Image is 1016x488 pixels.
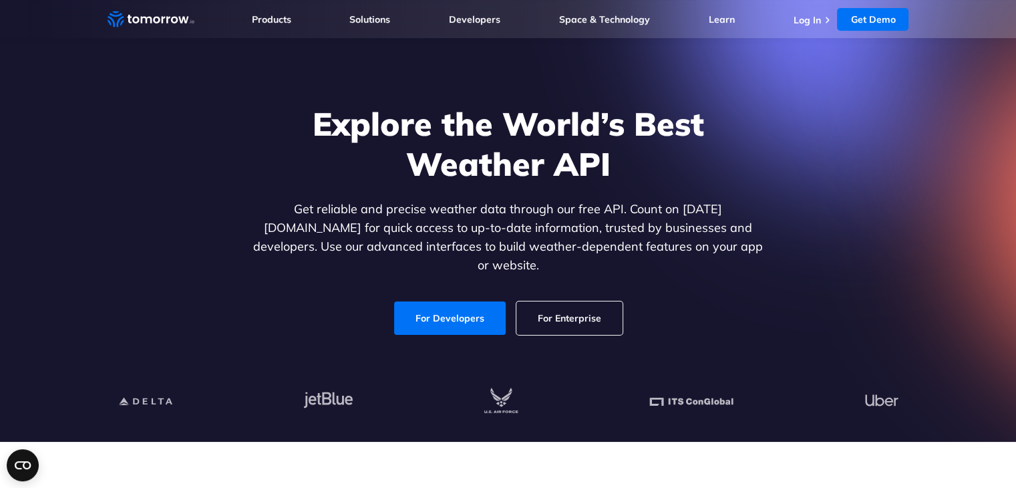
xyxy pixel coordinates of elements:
p: Get reliable and precise weather data through our free API. Count on [DATE][DOMAIN_NAME] for quic... [250,200,766,275]
a: Space & Technology [559,13,650,25]
h1: Explore the World’s Best Weather API [250,104,766,184]
a: Developers [449,13,500,25]
button: Open CMP widget [7,449,39,481]
a: Get Demo [837,8,908,31]
a: For Developers [394,301,506,335]
a: Products [252,13,291,25]
a: Home link [108,9,194,29]
a: For Enterprise [516,301,623,335]
a: Learn [709,13,735,25]
a: Solutions [349,13,390,25]
a: Log In [793,14,820,26]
